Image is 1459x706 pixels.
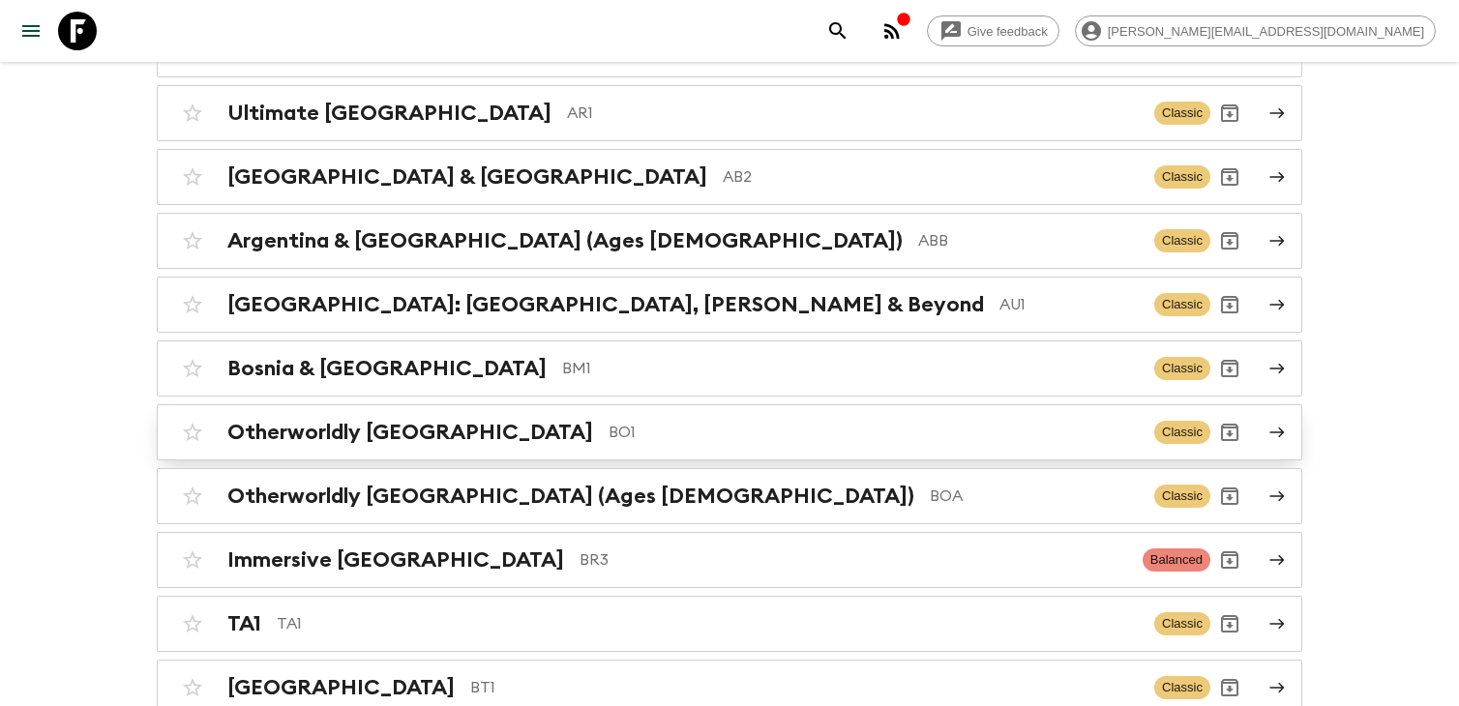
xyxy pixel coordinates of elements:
[918,229,1139,252] p: ABB
[227,292,984,317] h2: [GEOGRAPHIC_DATA]: [GEOGRAPHIC_DATA], [PERSON_NAME] & Beyond
[227,420,593,445] h2: Otherworldly [GEOGRAPHIC_DATA]
[157,468,1302,524] a: Otherworldly [GEOGRAPHIC_DATA] (Ages [DEMOGRAPHIC_DATA])BOAClassicArchive
[227,547,564,573] h2: Immersive [GEOGRAPHIC_DATA]
[930,485,1139,508] p: BOA
[1143,548,1210,572] span: Balanced
[1210,604,1249,643] button: Archive
[1154,357,1210,380] span: Classic
[999,293,1139,316] p: AU1
[1154,612,1210,635] span: Classic
[562,357,1139,380] p: BM1
[1154,102,1210,125] span: Classic
[1154,229,1210,252] span: Classic
[1154,485,1210,508] span: Classic
[567,102,1139,125] p: AR1
[157,149,1302,205] a: [GEOGRAPHIC_DATA] & [GEOGRAPHIC_DATA]AB2ClassicArchive
[227,164,707,190] h2: [GEOGRAPHIC_DATA] & [GEOGRAPHIC_DATA]
[927,15,1059,46] a: Give feedback
[1210,541,1249,579] button: Archive
[957,24,1058,39] span: Give feedback
[609,421,1139,444] p: BO1
[1210,413,1249,452] button: Archive
[227,611,261,636] h2: TA1
[819,12,857,50] button: search adventures
[157,404,1302,460] a: Otherworldly [GEOGRAPHIC_DATA]BO1ClassicArchive
[227,484,914,509] h2: Otherworldly [GEOGRAPHIC_DATA] (Ages [DEMOGRAPHIC_DATA])
[1210,221,1249,260] button: Archive
[1154,293,1210,316] span: Classic
[1210,349,1249,388] button: Archive
[227,356,547,381] h2: Bosnia & [GEOGRAPHIC_DATA]
[227,228,903,253] h2: Argentina & [GEOGRAPHIC_DATA] (Ages [DEMOGRAPHIC_DATA])
[1210,94,1249,132] button: Archive
[1154,421,1210,444] span: Classic
[12,12,50,50] button: menu
[157,277,1302,333] a: [GEOGRAPHIC_DATA]: [GEOGRAPHIC_DATA], [PERSON_NAME] & BeyondAU1ClassicArchive
[1210,477,1249,515] button: Archive
[157,213,1302,269] a: Argentina & [GEOGRAPHIC_DATA] (Ages [DEMOGRAPHIC_DATA])ABBClassicArchive
[227,101,551,126] h2: Ultimate [GEOGRAPHIC_DATA]
[157,596,1302,652] a: TA1TA1ClassicArchive
[1154,676,1210,699] span: Classic
[1075,15,1436,46] div: [PERSON_NAME][EMAIL_ADDRESS][DOMAIN_NAME]
[723,165,1139,189] p: AB2
[157,532,1302,588] a: Immersive [GEOGRAPHIC_DATA]BR3BalancedArchive
[1154,165,1210,189] span: Classic
[277,612,1139,635] p: TA1
[470,676,1139,699] p: BT1
[157,340,1302,397] a: Bosnia & [GEOGRAPHIC_DATA]BM1ClassicArchive
[1210,158,1249,196] button: Archive
[1210,285,1249,324] button: Archive
[1097,24,1435,39] span: [PERSON_NAME][EMAIL_ADDRESS][DOMAIN_NAME]
[227,675,455,700] h2: [GEOGRAPHIC_DATA]
[157,85,1302,141] a: Ultimate [GEOGRAPHIC_DATA]AR1ClassicArchive
[580,548,1127,572] p: BR3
